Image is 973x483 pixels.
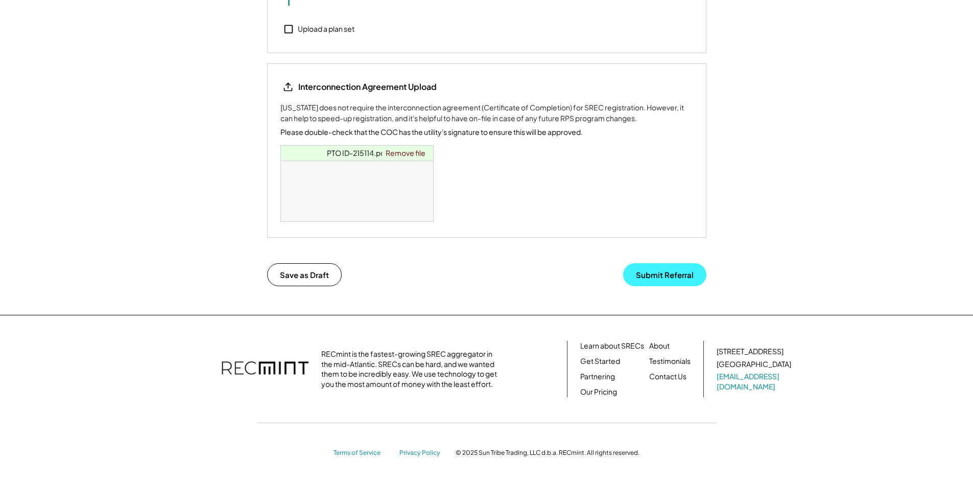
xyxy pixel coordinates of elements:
a: Contact Us [649,372,686,382]
div: [US_STATE] does not require the interconnection agreement (Certificate of Completion) for SREC re... [280,102,693,124]
a: Get Started [580,356,620,366]
a: Privacy Policy [399,449,445,457]
button: Save as Draft [267,263,342,286]
a: About [649,341,670,351]
a: PTO ID-215114.pdf [327,148,388,157]
a: Remove file [382,146,429,160]
a: [EMAIL_ADDRESS][DOMAIN_NAME] [717,372,793,392]
div: [GEOGRAPHIC_DATA] [717,359,791,370]
a: Learn about SRECs [580,341,644,351]
img: recmint-logotype%403x.png [222,351,308,387]
div: Interconnection Agreement Upload [298,81,437,93]
button: Submit Referral [623,263,706,286]
div: © 2025 Sun Tribe Trading, LLC d.b.a. RECmint. All rights reserved. [456,449,639,457]
div: [STREET_ADDRESS] [717,347,784,357]
a: Our Pricing [580,387,617,397]
a: Testimonials [649,356,691,366]
a: Terms of Service [334,449,390,457]
div: Please double-check that the COC has the utility's signature to ensure this will be approved. [280,127,583,137]
div: RECmint is the fastest-growing SREC aggregator in the mid-Atlantic. SRECs can be hard, and we wan... [321,349,503,389]
div: Upload a plan set [298,24,354,34]
a: Partnering [580,372,615,382]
